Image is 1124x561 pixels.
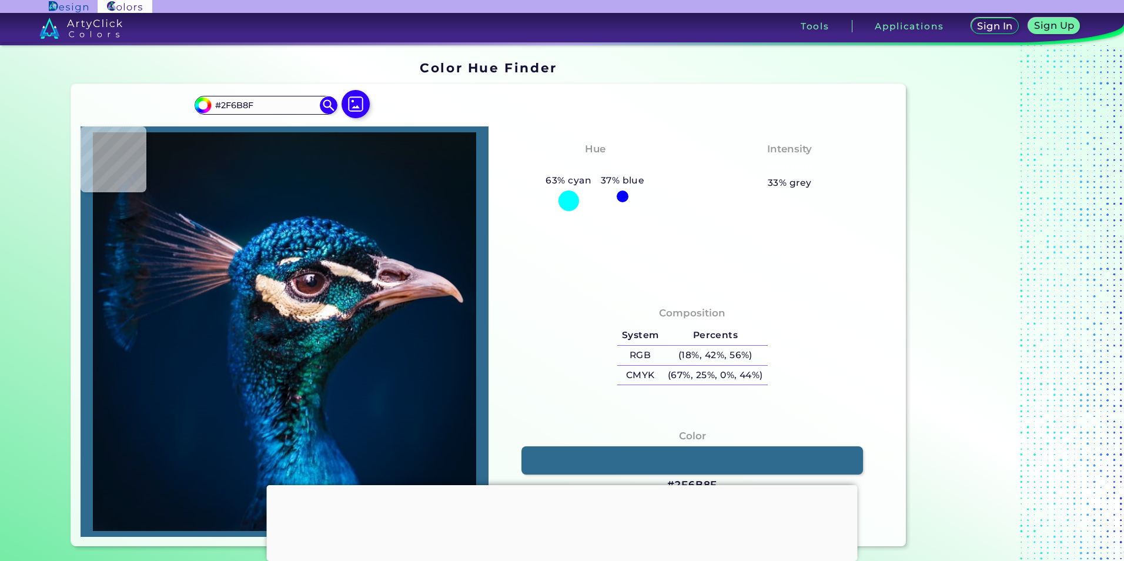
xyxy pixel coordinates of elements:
[267,485,858,558] iframe: Advertisement
[667,478,717,492] h3: #2F6B8F
[659,305,725,322] h4: Composition
[875,22,944,31] h3: Applications
[663,366,767,385] h5: (67%, 25%, 0%, 44%)
[973,18,1017,34] a: Sign In
[679,428,706,445] h4: Color
[320,96,337,114] img: icon search
[39,18,122,39] img: logo_artyclick_colors_white.svg
[979,22,1012,31] h5: Sign In
[1031,18,1078,34] a: Sign Up
[768,175,812,191] h5: 33% grey
[767,141,812,158] h4: Intensity
[596,173,649,188] h5: 37% blue
[211,97,320,113] input: type color..
[585,141,606,158] h4: Hue
[1036,21,1073,30] h5: Sign Up
[911,56,1058,551] iframe: Advertisement
[617,366,663,385] h5: CMYK
[801,22,829,31] h3: Tools
[762,159,817,173] h3: Medium
[49,1,88,12] img: ArtyClick Design logo
[557,159,633,173] h3: Bluish Cyan
[663,326,767,345] h5: Percents
[617,346,663,365] h5: RGB
[86,132,483,531] img: img_pavlin.jpg
[663,346,767,365] h5: (18%, 42%, 56%)
[541,173,596,188] h5: 63% cyan
[420,59,557,76] h1: Color Hue Finder
[617,326,663,345] h5: System
[342,90,370,118] img: icon picture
